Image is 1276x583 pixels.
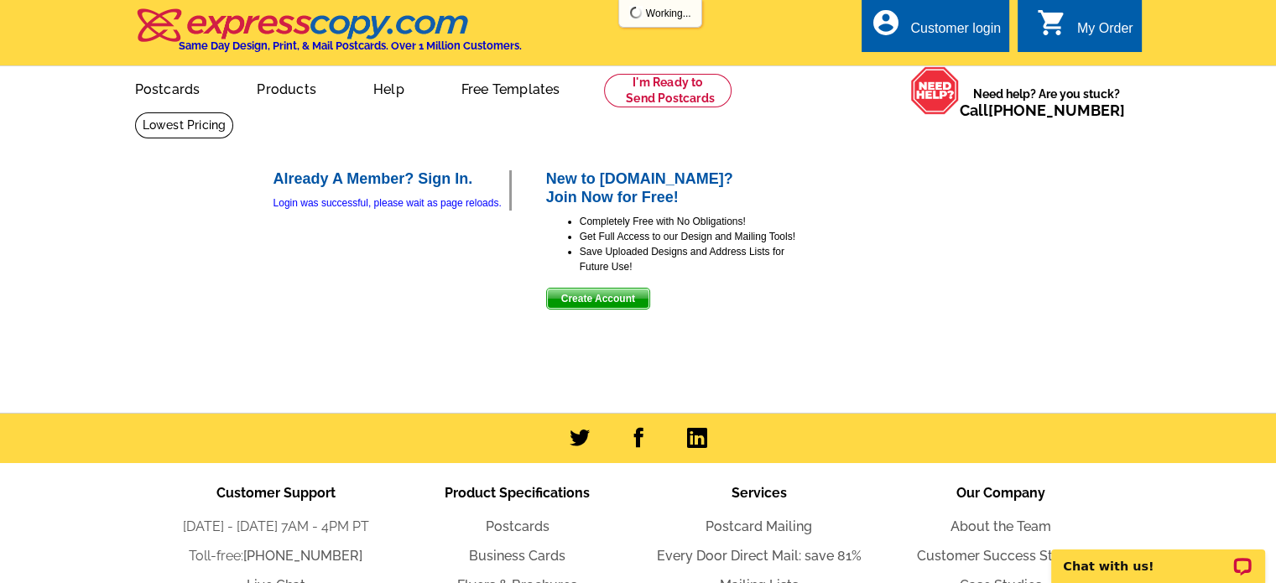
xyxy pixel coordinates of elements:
[346,68,431,107] a: Help
[629,6,643,19] img: loading...
[956,485,1045,501] span: Our Company
[1077,21,1133,44] div: My Order
[108,68,227,107] a: Postcards
[917,548,1084,564] a: Customer Success Stories
[910,66,960,115] img: help
[546,170,798,206] h2: New to [DOMAIN_NAME]? Join Now for Free!
[732,485,787,501] span: Services
[1037,8,1067,38] i: shopping_cart
[469,548,565,564] a: Business Cards
[155,546,397,566] li: Toll-free:
[706,518,812,534] a: Postcard Mailing
[1040,530,1276,583] iframe: LiveChat chat widget
[216,485,336,501] span: Customer Support
[988,102,1125,119] a: [PHONE_NUMBER]
[1037,18,1133,39] a: shopping_cart My Order
[870,18,1001,39] a: account_circle Customer login
[910,21,1001,44] div: Customer login
[445,485,590,501] span: Product Specifications
[273,195,509,211] div: Login was successful, please wait as page reloads.
[547,289,649,309] span: Create Account
[486,518,549,534] a: Postcards
[870,8,900,38] i: account_circle
[580,229,798,244] li: Get Full Access to our Design and Mailing Tools!
[230,68,343,107] a: Products
[179,39,522,52] h4: Same Day Design, Print, & Mail Postcards. Over 1 Million Customers.
[546,288,650,310] button: Create Account
[273,170,509,189] h2: Already A Member? Sign In.
[435,68,587,107] a: Free Templates
[950,518,1051,534] a: About the Team
[657,548,862,564] a: Every Door Direct Mail: save 81%
[580,214,798,229] li: Completely Free with No Obligations!
[580,244,798,274] li: Save Uploaded Designs and Address Lists for Future Use!
[243,548,362,564] a: [PHONE_NUMBER]
[135,20,522,52] a: Same Day Design, Print, & Mail Postcards. Over 1 Million Customers.
[960,86,1133,119] span: Need help? Are you stuck?
[960,102,1125,119] span: Call
[155,517,397,537] li: [DATE] - [DATE] 7AM - 4PM PT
